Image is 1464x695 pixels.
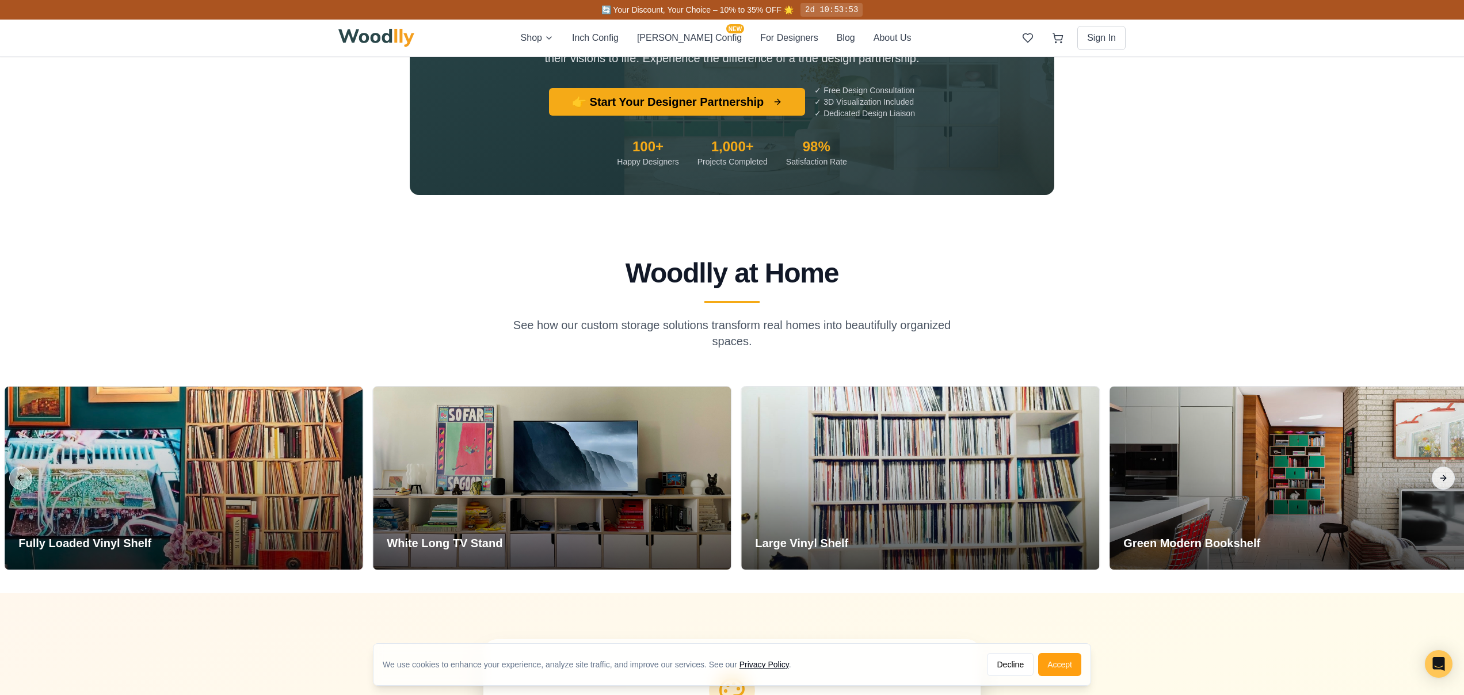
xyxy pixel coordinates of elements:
[755,535,848,551] h3: Large Vinyl Shelf
[1038,653,1081,676] button: Accept
[617,138,678,156] div: 100+
[1425,650,1452,678] div: Open Intercom Messenger
[383,659,800,670] div: We use cookies to enhance your experience, analyze site traffic, and improve our services. See our .
[739,660,789,669] a: Privacy Policy
[572,31,619,45] button: Inch Config
[387,535,502,551] h3: White Long TV Stand
[837,31,855,45] button: Blog
[1077,26,1126,50] button: Sign In
[511,317,953,349] p: See how our custom storage solutions transform real homes into beautifully organized spaces.
[800,3,863,17] div: 2d 10:53:53
[697,156,768,167] div: Projects Completed
[786,156,847,167] div: Satisfaction Rate
[814,108,915,119] p: ✓ Dedicated Design Liaison
[726,24,744,33] span: NEW
[637,31,742,45] button: [PERSON_NAME] ConfigNEW
[814,96,915,108] p: ✓ 3D Visualization Included
[786,138,847,156] div: 98%
[760,31,818,45] button: For Designers
[338,29,414,47] img: Woodlly
[987,653,1034,676] button: Decline
[697,138,768,156] div: 1,000+
[549,88,805,116] button: 👉 Start Your Designer Partnership
[521,31,554,45] button: Shop
[874,31,912,45] button: About Us
[343,259,1121,287] h2: Woodlly at Home
[617,156,678,167] div: Happy Designers
[18,535,151,551] h3: Fully Loaded Vinyl Shelf
[601,5,794,14] span: 🔄 Your Discount, Your Choice – 10% to 35% OFF 🌟
[814,85,915,96] p: ✓ Free Design Consultation
[1123,535,1260,551] h3: Green Modern Bookshelf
